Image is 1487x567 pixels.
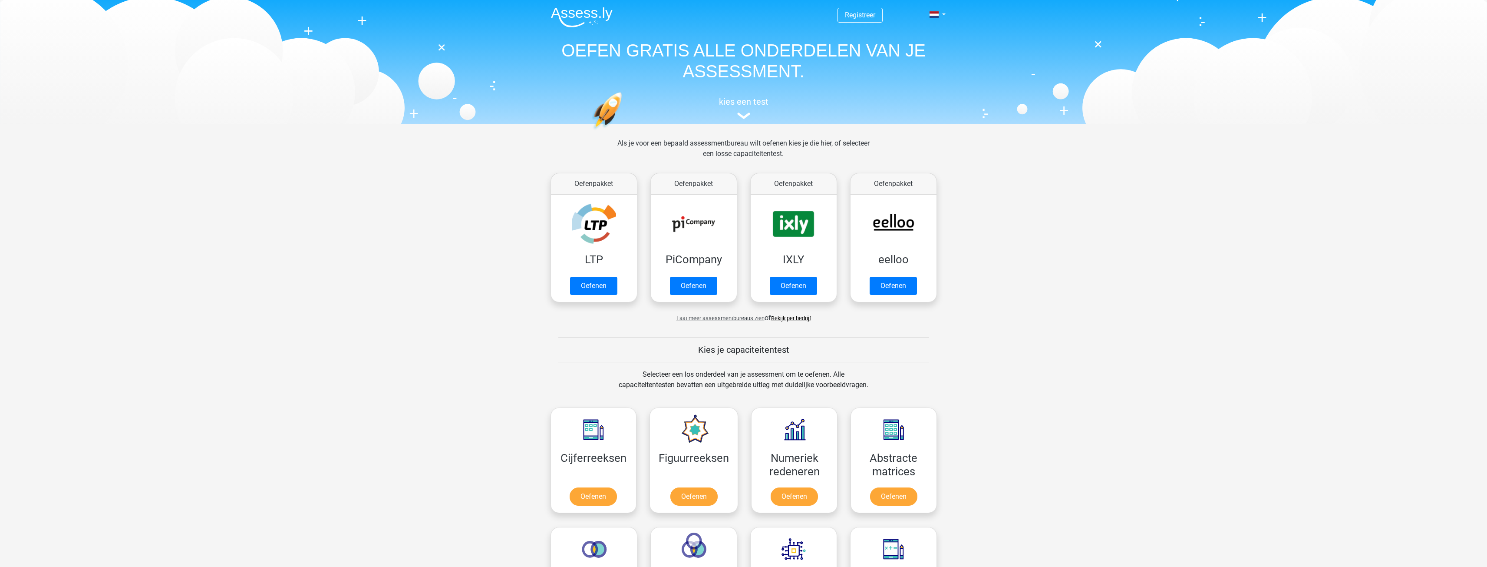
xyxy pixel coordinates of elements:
[610,369,877,401] div: Selecteer een los onderdeel van je assessment om te oefenen. Alle capaciteitentesten bevatten een...
[544,96,943,107] h5: kies een test
[676,315,765,322] span: Laat meer assessmentbureaus zien
[570,487,617,506] a: Oefenen
[544,96,943,119] a: kies een test
[770,277,817,295] a: Oefenen
[544,306,943,323] div: of
[870,487,917,506] a: Oefenen
[737,113,750,119] img: assessment
[551,7,613,27] img: Assessly
[610,138,877,169] div: Als je voor een bepaald assessmentbureau wilt oefenen kies je die hier, of selecteer een losse ca...
[670,277,717,295] a: Oefenen
[544,40,943,82] h1: OEFEN GRATIS ALLE ONDERDELEN VAN JE ASSESSMENT.
[845,11,875,19] a: Registreer
[570,277,617,295] a: Oefenen
[771,487,818,506] a: Oefenen
[670,487,718,506] a: Oefenen
[558,345,929,355] h5: Kies je capaciteitentest
[771,315,811,322] a: Bekijk per bedrijf
[592,92,656,171] img: oefenen
[870,277,917,295] a: Oefenen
